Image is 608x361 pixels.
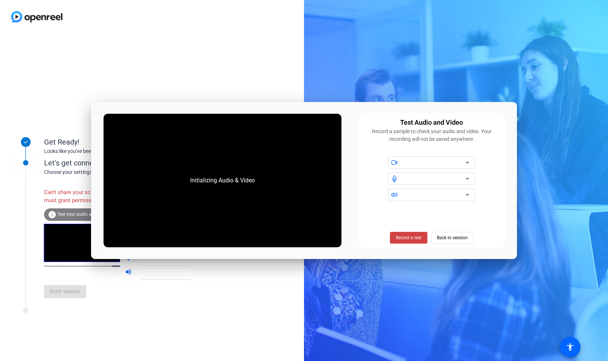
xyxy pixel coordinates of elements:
div: Record a sample to check your audio and video. Your recording will not be saved anywhere. [363,128,501,143]
div: Test Audio and Video [400,117,463,128]
span: Back to session [437,231,468,245]
div: Initializing Audio & Video [183,169,262,192]
button: Back to session [431,232,474,244]
mat-icon: accessibility [566,343,575,351]
button: Record a test [390,232,427,244]
span: Test your audio and video [57,212,108,217]
div: Let's get connected. [44,157,206,168]
div: Get Ready! [44,136,191,147]
mat-icon: info [48,210,57,219]
div: Can't share your screen. You must grant permissions. [44,185,125,208]
mat-icon: volume_up [125,268,134,277]
div: Choose your settings [44,168,206,176]
div: Looks like you've been invited to join [44,147,191,155]
span: Record a test [396,234,421,241]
